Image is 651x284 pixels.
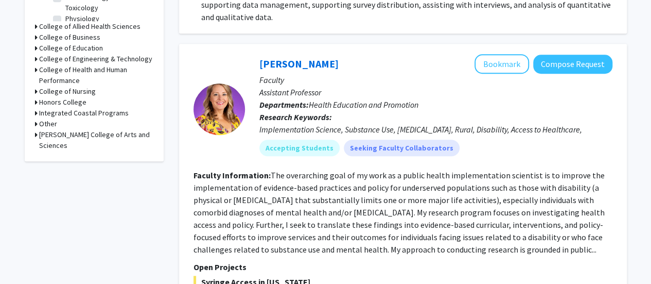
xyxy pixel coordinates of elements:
h3: Honors College [39,97,86,108]
a: [PERSON_NAME] [259,57,339,70]
h3: College of Education [39,43,103,54]
button: Add Lori Ann Eldridge to Bookmarks [474,54,529,74]
fg-read-more: The overarching goal of my work as a public health implementation scientist is to improve the imp... [193,170,605,255]
b: Departments: [259,99,309,110]
h3: College of Business [39,32,100,43]
h3: [PERSON_NAME] College of Arts and Sciences [39,129,153,151]
h3: College of Allied Health Sciences [39,21,140,32]
p: Assistant Professor [259,86,612,98]
h3: College of Engineering & Technology [39,54,152,64]
iframe: Chat [8,238,44,276]
label: Physiology [65,13,99,24]
button: Compose Request to Lori Ann Eldridge [533,55,612,74]
mat-chip: Seeking Faculty Collaborators [344,140,460,156]
h3: College of Nursing [39,86,96,97]
h3: Integrated Coastal Programs [39,108,129,119]
p: Faculty [259,74,612,86]
p: Open Projects [193,261,612,273]
div: Implementation Science, Substance Use, [MEDICAL_DATA], Rural, Disability, Access to Healthcare, [259,123,612,136]
b: Research Keywords: [259,112,332,122]
b: Faculty Information: [193,170,271,180]
mat-chip: Accepting Students [259,140,340,156]
span: Health Education and Promotion [309,99,418,110]
h3: Other [39,119,57,129]
h3: College of Health and Human Performance [39,64,153,86]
